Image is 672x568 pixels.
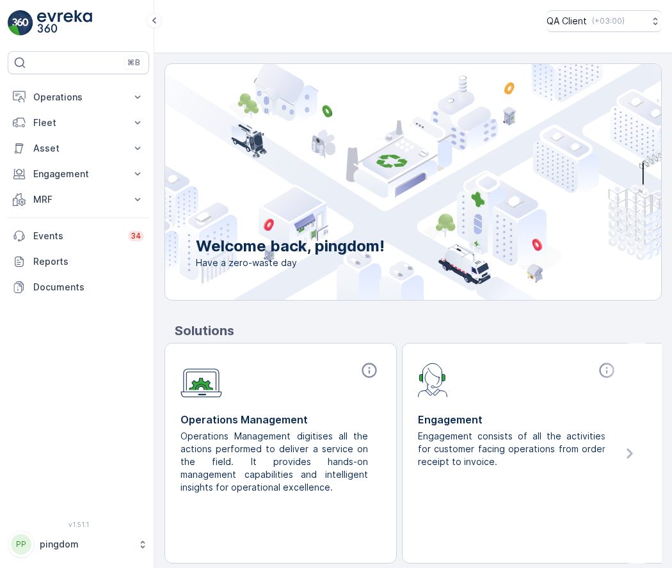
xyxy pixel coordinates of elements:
p: Operations Management digitises all the actions performed to deliver a service on the field. It p... [180,430,371,494]
a: Documents [8,274,149,300]
button: QA Client(+03:00) [547,10,662,32]
div: PP [11,534,31,555]
p: Operations Management [180,412,381,427]
img: module-icon [418,361,448,397]
img: module-icon [180,361,222,398]
a: Reports [8,249,149,274]
img: city illustration [108,64,661,300]
p: MRF [33,193,124,206]
span: v 1.51.1 [8,521,149,528]
p: Fleet [33,116,124,129]
p: Documents [33,281,144,294]
p: Engagement consists of all the activities for customer facing operations from order receipt to in... [418,430,608,468]
button: PPpingdom [8,531,149,558]
p: Engagement [33,168,124,180]
p: Reports [33,255,144,268]
p: ⌘B [127,58,140,68]
p: ( +03:00 ) [592,16,625,26]
button: Fleet [8,110,149,136]
p: pingdom [40,538,131,551]
p: Engagement [418,412,618,427]
p: Events [33,230,120,242]
span: Have a zero-waste day [196,256,385,269]
a: Events34 [8,223,149,249]
img: logo [8,10,33,36]
button: Asset [8,136,149,161]
button: Engagement [8,161,149,187]
p: Solutions [175,321,662,340]
p: QA Client [547,15,587,28]
p: Welcome back, pingdom! [196,236,385,256]
button: MRF [8,187,149,212]
p: 34 [131,231,141,241]
p: Asset [33,142,124,155]
p: Operations [33,91,124,104]
img: logo_light-DOdMpM7g.png [37,10,92,36]
button: Operations [8,84,149,110]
